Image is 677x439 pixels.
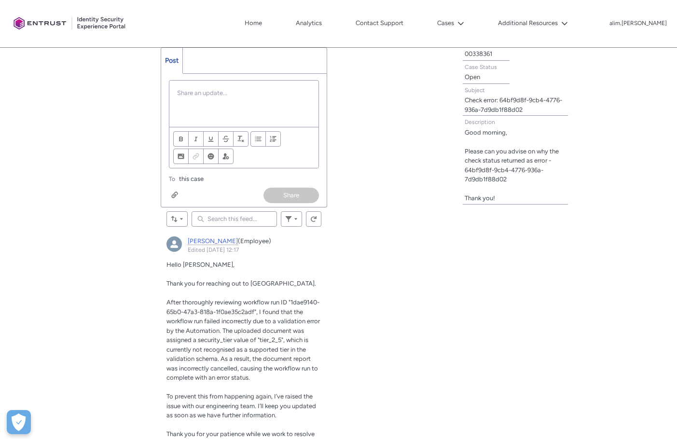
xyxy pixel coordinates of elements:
div: Mayank [166,236,182,252]
button: Remove Formatting [233,131,249,147]
lightning-formatted-text: 00338361 [465,50,492,57]
button: Underline [203,131,219,147]
span: To [169,176,175,182]
button: Open Preferences [7,410,31,434]
lightning-formatted-text: Check error: 64bf9d8f-9cb4-4776-936a-7d9db1f88d02 [465,96,562,113]
span: Hello [PERSON_NAME], [166,261,235,268]
button: Image [173,149,189,164]
iframe: Qualified Messenger [633,395,677,439]
div: Cookie Preferences [7,410,31,434]
button: Bulleted List [250,131,266,147]
button: @Mention people and groups [218,149,234,164]
ul: Align text [250,131,281,147]
ul: Format text [173,131,249,147]
a: Contact Support [353,16,406,30]
span: Post [165,56,179,65]
lightning-formatted-text: Open [465,73,480,81]
button: Additional Resources [496,16,570,30]
button: Share [263,188,319,203]
span: Subject [465,87,485,94]
span: Case Status [465,64,497,70]
button: Bold [173,131,189,147]
p: alim.[PERSON_NAME] [609,20,667,27]
button: User Profile alim.ahmad [609,18,667,27]
span: Description [465,119,495,125]
div: Chatter Publisher [161,47,328,207]
a: Post [161,48,183,73]
button: Strikethrough [218,131,234,147]
button: Insert Emoji [203,149,219,164]
ul: Insert content [173,149,234,164]
span: Thank you for reaching out to [GEOGRAPHIC_DATA]. [166,280,316,287]
lightning-formatted-text: Good morning, Please can you advise on why the check status returned as error - 64bf9d8f-9cb4-477... [465,129,559,202]
span: this case [179,174,204,184]
span: To prevent this from happening again, I’ve raised the issue with our engineering team. I’ll keep ... [166,393,316,419]
input: Search this feed... [192,211,277,227]
a: [PERSON_NAME] [188,237,238,245]
button: Numbered List [265,131,281,147]
button: Refresh this feed [306,211,321,227]
a: Analytics, opens in new tab [293,16,324,30]
img: External User - Mayank (null) [166,236,182,252]
span: After thoroughly reviewing workflow run ID "1dae9140-65b0-47a3-818a-1f0ae35c2adf", I found that t... [166,299,320,381]
a: Home [242,16,264,30]
a: Edited [DATE] 12:17 [188,247,239,253]
button: Italic [188,131,204,147]
span: (Employee) [238,237,271,245]
button: Cases [435,16,467,30]
button: Link [188,149,204,164]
